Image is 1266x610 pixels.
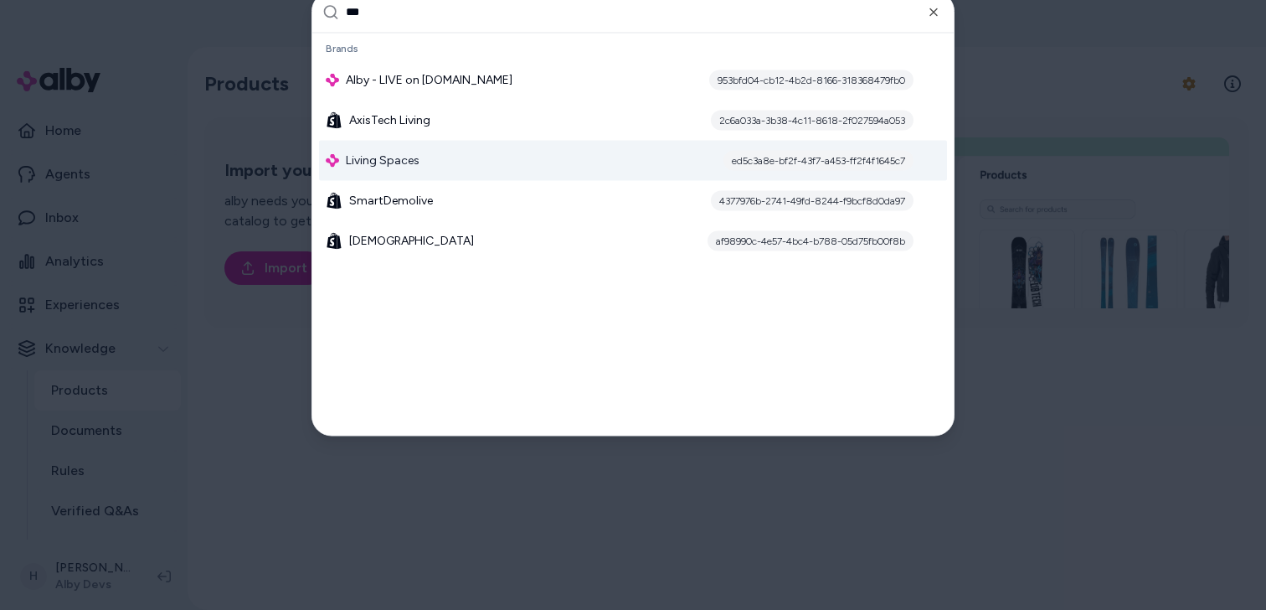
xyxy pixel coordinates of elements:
[349,232,474,249] span: [DEMOGRAPHIC_DATA]
[346,152,419,168] span: Living Spaces
[319,36,947,59] div: Brands
[326,73,339,86] img: alby Logo
[349,111,430,128] span: AxisTech Living
[312,33,954,435] div: Suggestions
[711,110,913,130] div: 2c6a033a-3b38-4c11-8618-2f027594a053
[708,230,913,251] div: af98990c-4e57-4bc4-b788-05d75fb00f8b
[326,153,339,167] img: alby Logo
[346,71,512,88] span: Alby - LIVE on [DOMAIN_NAME]
[723,150,913,170] div: ed5c3a8e-bf2f-43f7-a453-ff2f4f1645c7
[711,190,913,210] div: 4377976b-2741-49fd-8244-f9bcf8d0da97
[709,70,913,90] div: 953bfd04-cb12-4b2d-8166-318368479fb0
[349,192,433,209] span: SmartDemolive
